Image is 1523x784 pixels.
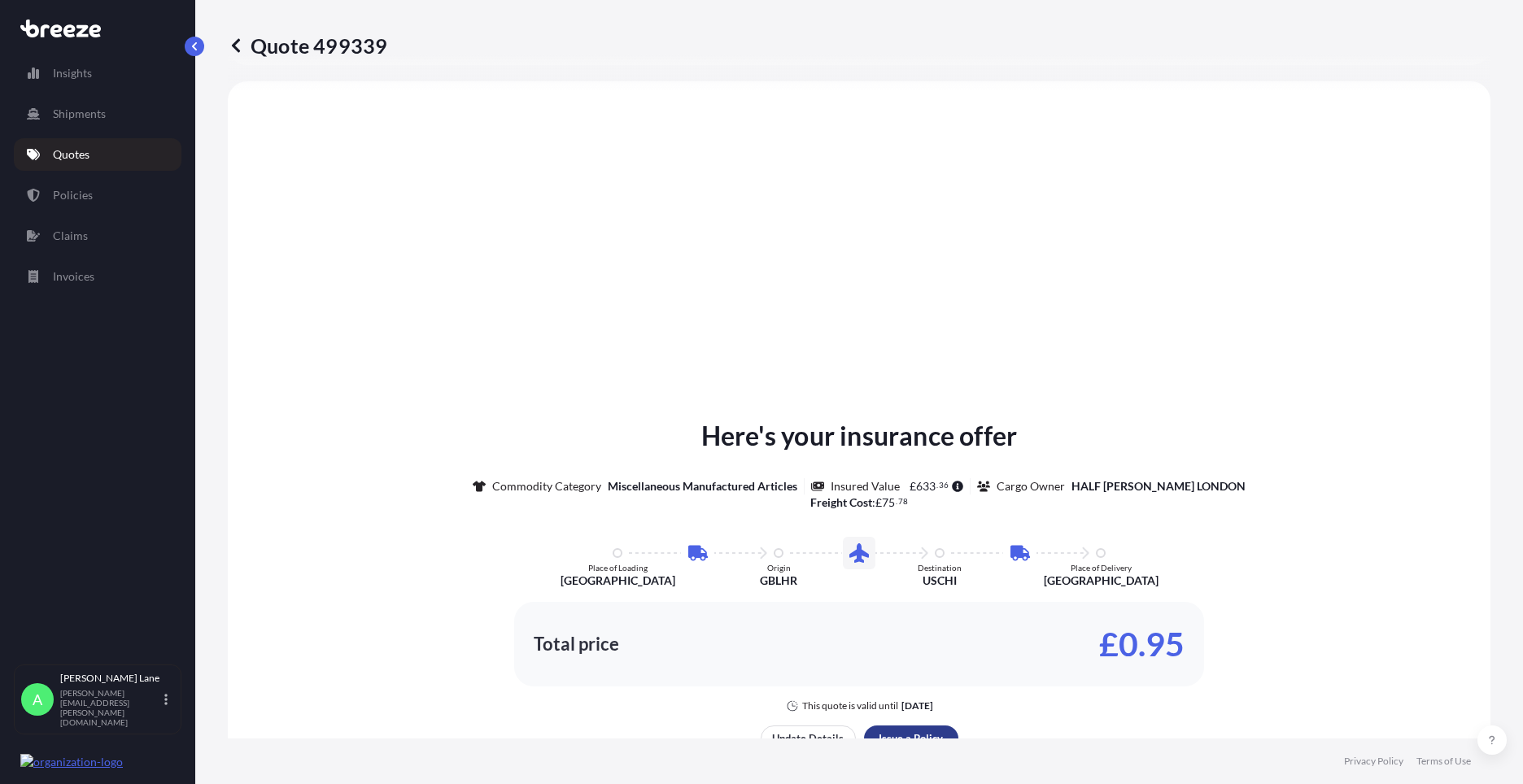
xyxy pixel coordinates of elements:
[53,146,89,163] p: Quotes
[53,228,88,244] p: Claims
[53,65,92,81] p: Insights
[831,478,900,494] p: Insured Value
[896,499,897,504] span: .
[1071,478,1246,494] p: HALF [PERSON_NAME] LONDON
[898,499,908,504] span: 78
[14,138,181,171] a: Quotes
[608,478,797,494] p: Miscellaneous Manufactured Articles
[14,98,181,130] a: Shipments
[802,699,898,712] p: This quote is valid until
[997,478,1065,494] p: Cargo Owner
[228,33,387,59] p: Quote 499339
[910,481,916,492] span: £
[14,179,181,211] a: Policies
[53,106,106,122] p: Shipments
[875,497,882,508] span: £
[923,573,957,589] p: USCHI
[534,636,619,652] p: Total price
[60,672,161,685] p: [PERSON_NAME] Lane
[60,688,161,727] p: [PERSON_NAME][EMAIL_ADDRESS][PERSON_NAME][DOMAIN_NAME]
[1344,755,1403,768] a: Privacy Policy
[53,268,94,285] p: Invoices
[936,482,938,488] span: .
[561,573,675,589] p: [GEOGRAPHIC_DATA]
[33,691,42,708] span: A
[916,481,936,492] span: 633
[14,220,181,252] a: Claims
[492,478,601,494] p: Commodity Category
[53,187,93,203] p: Policies
[701,416,1017,455] p: Here's your insurance offer
[882,497,895,508] span: 75
[810,495,872,509] b: Freight Cost
[918,563,962,573] p: Destination
[14,260,181,293] a: Invoices
[879,730,943,747] p: Issue a Policy
[1071,563,1132,573] p: Place of Delivery
[760,573,797,589] p: GBLHR
[767,563,791,573] p: Origin
[761,725,856,751] button: Update Details
[20,754,123,770] img: organization-logo
[1416,755,1471,768] a: Terms of Use
[588,563,648,573] p: Place of Loading
[1099,631,1185,657] p: £0.95
[1044,573,1159,589] p: [GEOGRAPHIC_DATA]
[772,730,844,747] p: Update Details
[864,725,958,751] button: Issue a Policy
[810,494,908,511] p: :
[939,482,949,488] span: 36
[14,57,181,89] a: Insights
[901,699,933,712] p: [DATE]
